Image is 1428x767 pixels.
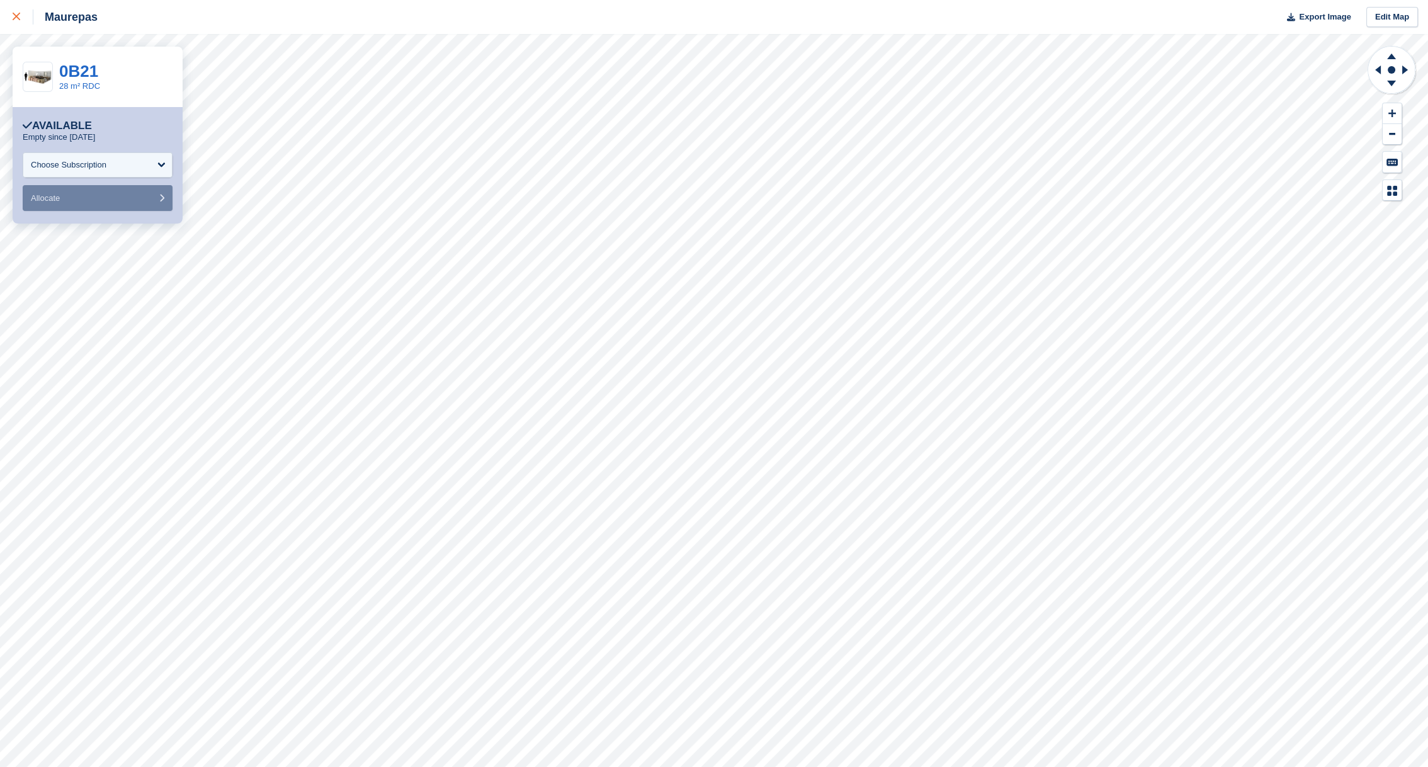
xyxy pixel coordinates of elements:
div: Maurepas [33,9,98,25]
button: Map Legend [1383,180,1402,201]
span: Export Image [1299,11,1351,23]
button: Zoom Out [1383,124,1402,145]
button: Export Image [1279,7,1351,28]
a: 28 m² RDC [59,81,100,91]
a: Edit Map [1366,7,1418,28]
div: Choose Subscription [31,159,106,171]
span: Allocate [31,193,60,203]
p: Empty since [DATE] [23,132,95,142]
div: Available [23,120,92,132]
a: 0B21 [59,62,98,81]
button: Zoom In [1383,103,1402,124]
img: box-20m2.jpg [23,66,52,88]
button: Keyboard Shortcuts [1383,152,1402,173]
button: Allocate [23,185,173,211]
